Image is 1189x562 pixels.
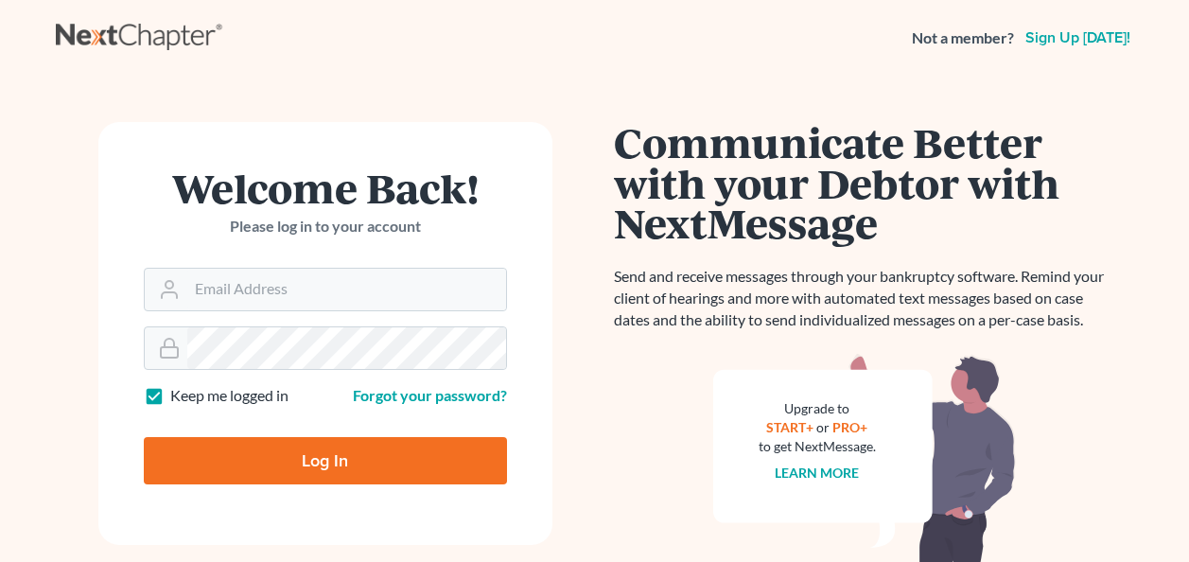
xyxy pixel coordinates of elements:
p: Send and receive messages through your bankruptcy software. Remind your client of hearings and mo... [614,266,1115,331]
a: PRO+ [832,419,867,435]
span: or [816,419,830,435]
label: Keep me logged in [170,385,289,407]
p: Please log in to your account [144,216,507,237]
input: Email Address [187,269,506,310]
a: Sign up [DATE]! [1022,30,1134,45]
div: Upgrade to [759,399,876,418]
strong: Not a member? [912,27,1014,49]
h1: Welcome Back! [144,167,507,208]
input: Log In [144,437,507,484]
div: to get NextMessage. [759,437,876,456]
a: Learn more [775,465,859,481]
a: Forgot your password? [353,386,507,404]
a: START+ [766,419,813,435]
h1: Communicate Better with your Debtor with NextMessage [614,122,1115,243]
